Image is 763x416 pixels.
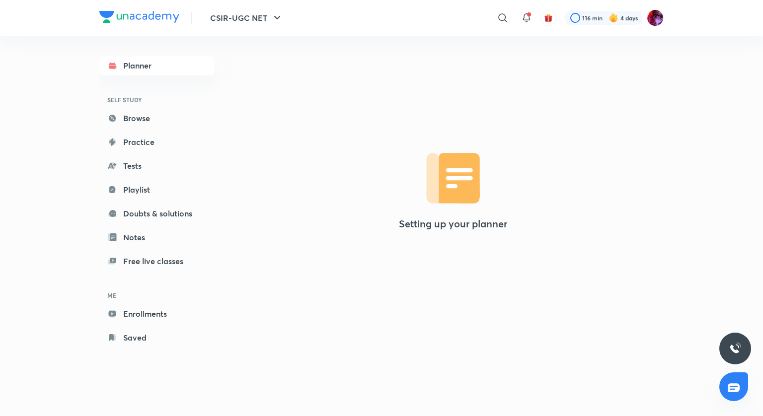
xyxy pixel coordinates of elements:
[647,9,664,26] img: Bidhu Bhushan
[99,204,215,223] a: Doubts & solutions
[99,91,215,108] h6: SELF STUDY
[99,11,179,25] a: Company Logo
[99,56,215,75] a: Planner
[399,218,507,230] h4: Setting up your planner
[99,227,215,247] a: Notes
[99,132,215,152] a: Practice
[99,156,215,176] a: Tests
[540,10,556,26] button: avatar
[609,13,618,23] img: streak
[99,304,215,324] a: Enrollments
[729,343,741,354] img: ttu
[544,13,553,22] img: avatar
[99,328,215,347] a: Saved
[99,11,179,23] img: Company Logo
[99,287,215,304] h6: ME
[99,180,215,200] a: Playlist
[204,8,289,28] button: CSIR-UGC NET
[99,108,215,128] a: Browse
[99,251,215,271] a: Free live classes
